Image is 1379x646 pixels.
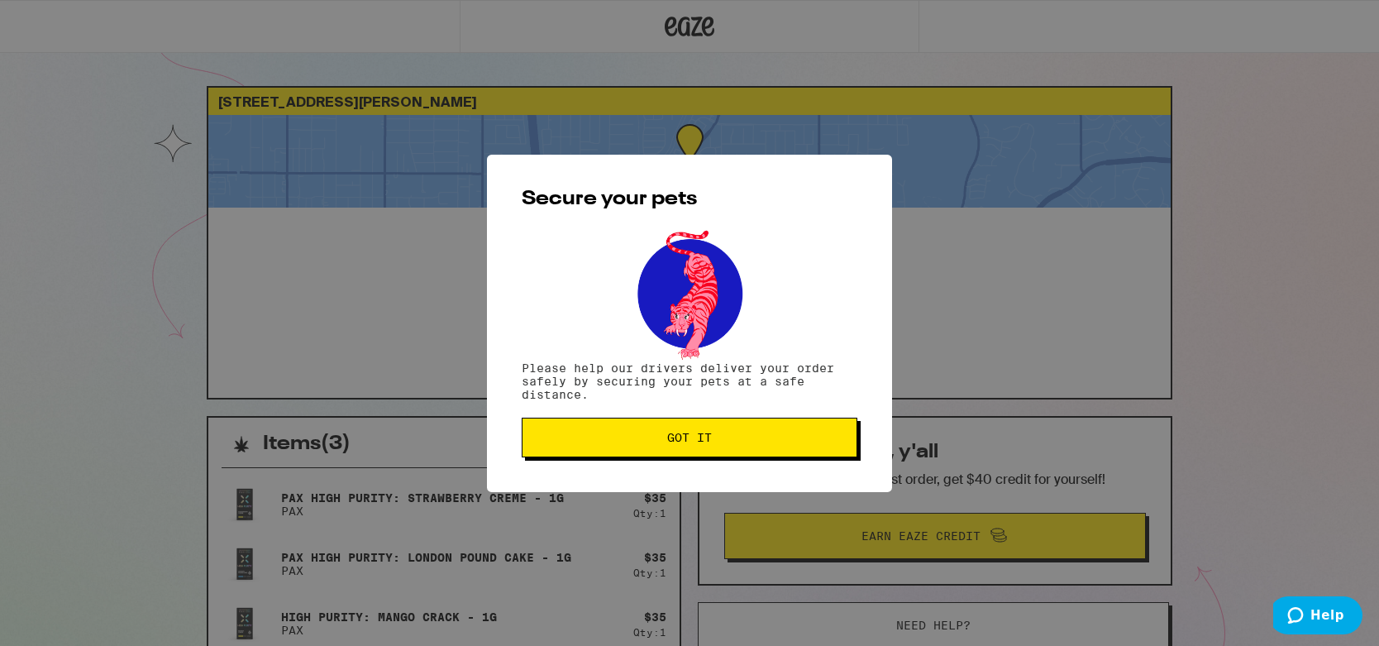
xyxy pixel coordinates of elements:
[522,361,857,401] p: Please help our drivers deliver your order safely by securing your pets at a safe distance.
[522,189,857,209] h2: Secure your pets
[522,418,857,457] button: Got it
[667,432,712,443] span: Got it
[1273,596,1362,638] iframe: Opens a widget where you can find more information
[622,226,757,361] img: pets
